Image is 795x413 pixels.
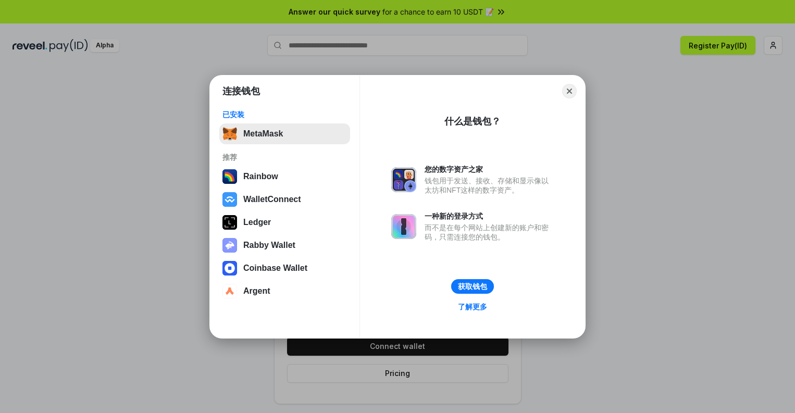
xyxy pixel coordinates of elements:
button: Coinbase Wallet [219,258,350,279]
button: 获取钱包 [451,279,494,294]
img: svg+xml,%3Csvg%20width%3D%22120%22%20height%3D%22120%22%20viewBox%3D%220%200%20120%20120%22%20fil... [222,169,237,184]
div: 推荐 [222,153,347,162]
img: svg+xml,%3Csvg%20width%3D%2228%22%20height%3D%2228%22%20viewBox%3D%220%200%2028%2028%22%20fill%3D... [222,261,237,276]
button: Rainbow [219,166,350,187]
button: MetaMask [219,123,350,144]
div: 了解更多 [458,302,487,311]
div: WalletConnect [243,195,301,204]
img: svg+xml,%3Csvg%20xmlns%3D%22http%3A%2F%2Fwww.w3.org%2F2000%2Fsvg%22%20fill%3D%22none%22%20viewBox... [391,167,416,192]
button: Ledger [219,212,350,233]
img: svg+xml,%3Csvg%20xmlns%3D%22http%3A%2F%2Fwww.w3.org%2F2000%2Fsvg%22%20fill%3D%22none%22%20viewBox... [222,238,237,253]
div: Rainbow [243,172,278,181]
button: Close [562,84,577,98]
img: svg+xml,%3Csvg%20xmlns%3D%22http%3A%2F%2Fwww.w3.org%2F2000%2Fsvg%22%20fill%3D%22none%22%20viewBox... [391,214,416,239]
button: Argent [219,281,350,302]
img: svg+xml,%3Csvg%20fill%3D%22none%22%20height%3D%2233%22%20viewBox%3D%220%200%2035%2033%22%20width%... [222,127,237,141]
div: 已安装 [222,110,347,119]
a: 了解更多 [452,300,493,314]
h1: 连接钱包 [222,85,260,97]
div: 钱包用于发送、接收、存储和显示像以太坊和NFT这样的数字资产。 [425,176,554,195]
button: WalletConnect [219,189,350,210]
div: Coinbase Wallet [243,264,307,273]
div: 而不是在每个网站上创建新的账户和密码，只需连接您的钱包。 [425,223,554,242]
div: 获取钱包 [458,282,487,291]
img: svg+xml,%3Csvg%20xmlns%3D%22http%3A%2F%2Fwww.w3.org%2F2000%2Fsvg%22%20width%3D%2228%22%20height%3... [222,215,237,230]
div: 什么是钱包？ [444,115,501,128]
div: Argent [243,286,270,296]
div: Rabby Wallet [243,241,295,250]
div: 您的数字资产之家 [425,165,554,174]
div: Ledger [243,218,271,227]
img: svg+xml,%3Csvg%20width%3D%2228%22%20height%3D%2228%22%20viewBox%3D%220%200%2028%2028%22%20fill%3D... [222,284,237,298]
button: Rabby Wallet [219,235,350,256]
img: svg+xml,%3Csvg%20width%3D%2228%22%20height%3D%2228%22%20viewBox%3D%220%200%2028%2028%22%20fill%3D... [222,192,237,207]
div: MetaMask [243,129,283,139]
div: 一种新的登录方式 [425,211,554,221]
